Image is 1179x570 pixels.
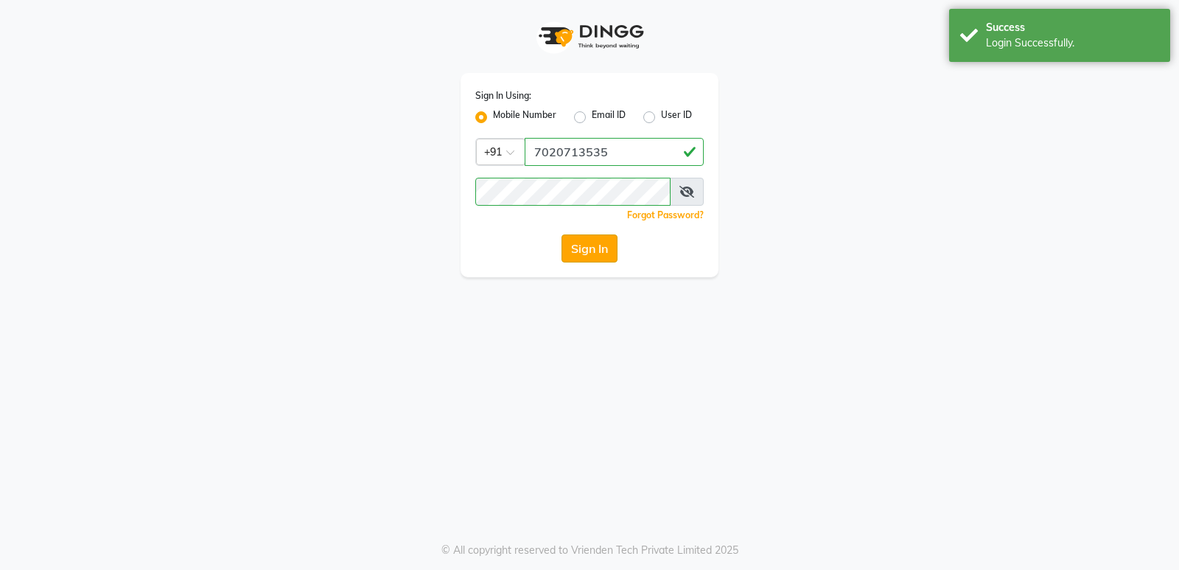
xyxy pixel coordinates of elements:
[986,20,1159,35] div: Success
[561,234,618,263] button: Sign In
[986,35,1159,51] div: Login Successfully.
[493,108,556,126] label: Mobile Number
[475,178,671,206] input: Username
[475,89,531,102] label: Sign In Using:
[661,108,692,126] label: User ID
[592,108,626,126] label: Email ID
[627,209,704,220] a: Forgot Password?
[525,138,704,166] input: Username
[531,15,648,58] img: logo1.svg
